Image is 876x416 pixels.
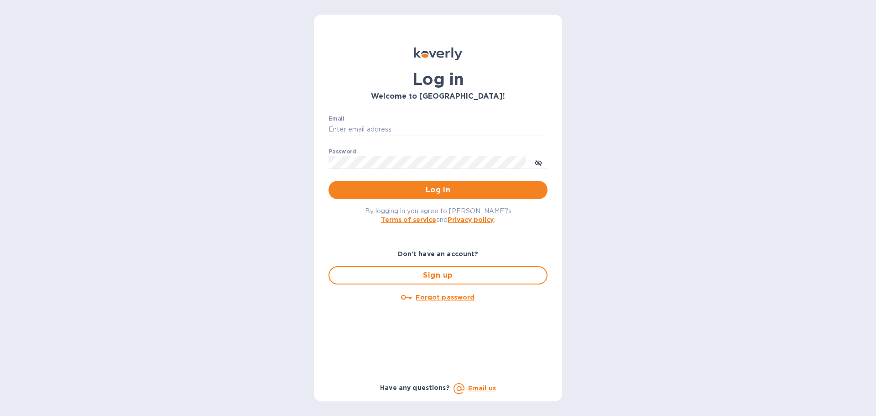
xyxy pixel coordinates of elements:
[328,266,547,284] button: Sign up
[365,207,511,223] span: By logging in you agree to [PERSON_NAME]'s and .
[336,184,540,195] span: Log in
[328,116,344,121] label: Email
[337,270,539,281] span: Sign up
[328,181,547,199] button: Log in
[529,153,547,171] button: toggle password visibility
[328,123,547,137] input: Enter email address
[381,216,436,223] a: Terms of service
[414,47,462,60] img: Koverly
[398,250,479,258] b: Don't have an account?
[328,92,547,101] h3: Welcome to [GEOGRAPHIC_DATA]!
[416,294,474,301] u: Forgot password
[448,216,494,223] a: Privacy policy
[328,149,356,154] label: Password
[380,384,450,391] b: Have any questions?
[468,384,496,392] a: Email us
[328,69,547,89] h1: Log in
